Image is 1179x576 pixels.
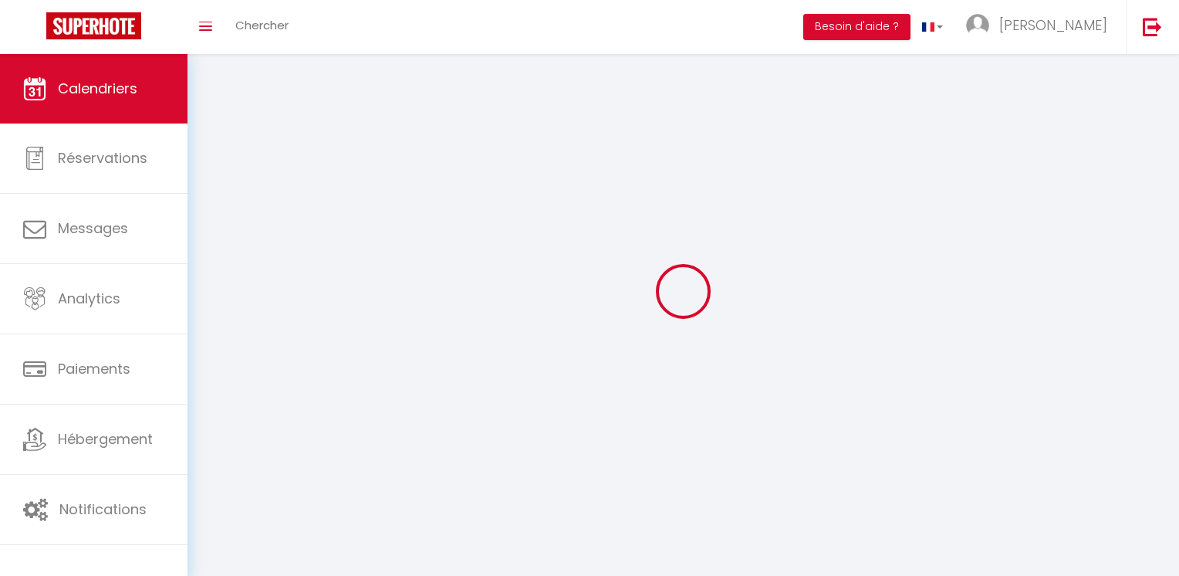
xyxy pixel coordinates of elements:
[59,500,147,519] span: Notifications
[58,219,128,238] span: Messages
[999,15,1107,35] span: [PERSON_NAME]
[46,12,141,39] img: Super Booking
[235,17,289,33] span: Chercher
[58,359,130,378] span: Paiements
[58,79,137,98] span: Calendriers
[58,148,147,168] span: Réservations
[1143,17,1162,36] img: logout
[58,289,120,308] span: Analytics
[58,429,153,449] span: Hébergement
[966,14,989,37] img: ...
[803,14,910,40] button: Besoin d'aide ?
